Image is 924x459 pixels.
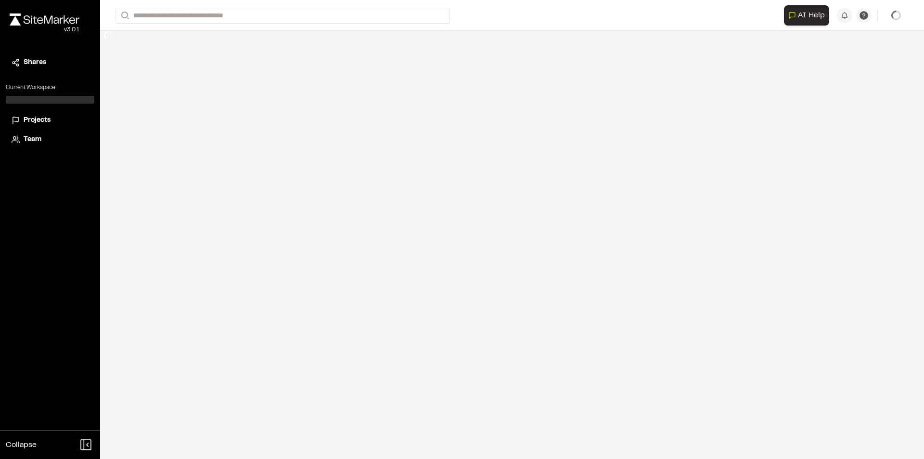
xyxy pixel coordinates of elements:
[784,5,829,26] button: Open AI Assistant
[12,57,89,68] a: Shares
[12,134,89,145] a: Team
[12,115,89,126] a: Projects
[784,5,833,26] div: Open AI Assistant
[24,115,51,126] span: Projects
[10,26,79,34] div: Oh geez...please don't...
[24,57,46,68] span: Shares
[24,134,41,145] span: Team
[10,13,79,26] img: rebrand.png
[115,8,133,24] button: Search
[6,83,94,92] p: Current Workspace
[798,10,825,21] span: AI Help
[6,439,37,451] span: Collapse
